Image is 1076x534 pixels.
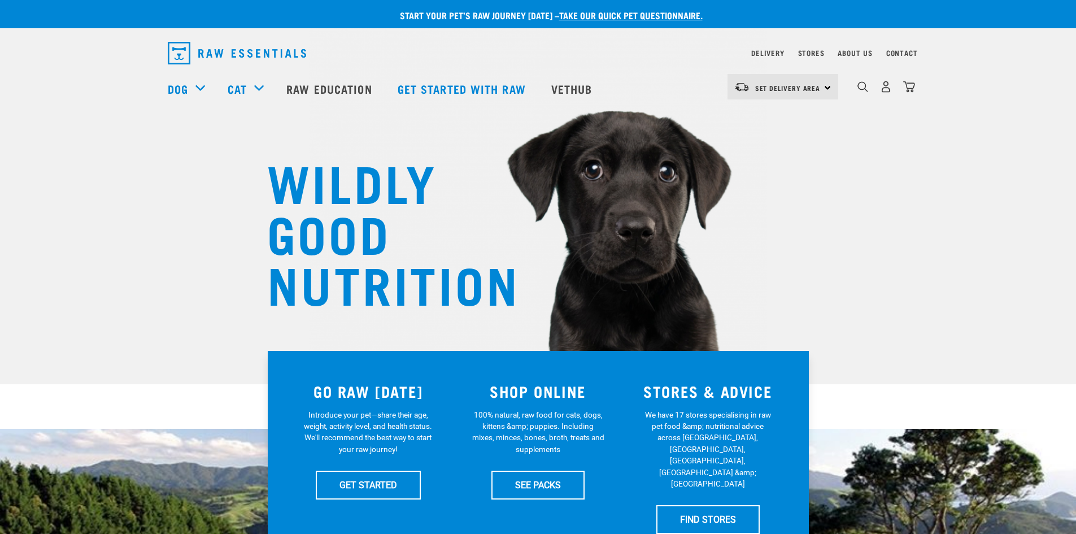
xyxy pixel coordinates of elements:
[491,471,585,499] a: SEE PACKS
[460,383,616,400] h3: SHOP ONLINE
[302,409,434,455] p: Introduce your pet—share their age, weight, activity level, and health status. We'll recommend th...
[630,383,786,400] h3: STORES & ADVICE
[642,409,774,490] p: We have 17 stores specialising in raw pet food &amp; nutritional advice across [GEOGRAPHIC_DATA],...
[472,409,604,455] p: 100% natural, raw food for cats, dogs, kittens &amp; puppies. Including mixes, minces, bones, bro...
[798,51,825,55] a: Stores
[316,471,421,499] a: GET STARTED
[275,66,386,111] a: Raw Education
[168,42,306,64] img: Raw Essentials Logo
[386,66,540,111] a: Get started with Raw
[540,66,607,111] a: Vethub
[751,51,784,55] a: Delivery
[880,81,892,93] img: user.png
[228,80,247,97] a: Cat
[838,51,872,55] a: About Us
[755,86,821,90] span: Set Delivery Area
[267,155,493,308] h1: WILDLY GOOD NUTRITION
[656,505,760,533] a: FIND STORES
[857,81,868,92] img: home-icon-1@2x.png
[559,12,703,18] a: take our quick pet questionnaire.
[168,80,188,97] a: Dog
[159,37,918,69] nav: dropdown navigation
[734,82,750,92] img: van-moving.png
[903,81,915,93] img: home-icon@2x.png
[290,383,447,400] h3: GO RAW [DATE]
[886,51,918,55] a: Contact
